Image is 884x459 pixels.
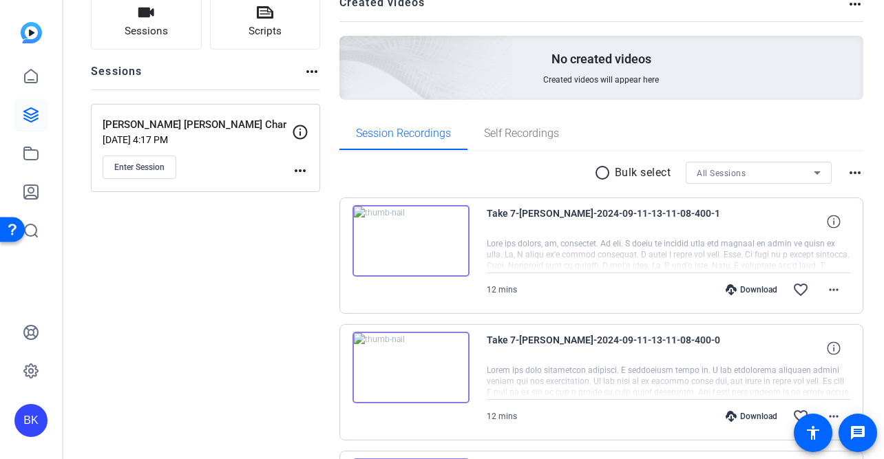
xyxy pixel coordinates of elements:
p: [PERSON_NAME] [PERSON_NAME] Char [103,117,292,133]
p: No created videos [551,51,651,67]
mat-icon: radio_button_unchecked [594,164,615,181]
h2: Sessions [91,63,143,89]
span: Enter Session [114,162,165,173]
mat-icon: accessibility [805,425,821,441]
span: 12 mins [487,285,517,295]
mat-icon: more_horiz [825,281,842,298]
span: Take 7-[PERSON_NAME]-2024-09-11-13-11-08-400-1 [487,205,741,238]
mat-icon: favorite_border [792,408,809,425]
div: BK [14,404,48,437]
div: Download [719,284,784,295]
mat-icon: more_horiz [847,164,863,181]
p: [DATE] 4:17 PM [103,134,292,145]
img: thumb-nail [352,205,470,277]
div: Download [719,411,784,422]
span: Scripts [249,23,282,39]
span: 12 mins [487,412,517,421]
mat-icon: more_horiz [292,162,308,179]
mat-icon: favorite_border [792,281,809,298]
span: Session Recordings [356,128,451,139]
mat-icon: message [850,425,866,441]
span: All Sessions [697,169,746,178]
img: thumb-nail [352,332,470,403]
img: blue-gradient.svg [21,22,42,43]
span: Created videos will appear here [543,74,659,85]
button: Enter Session [103,156,176,179]
span: Sessions [125,23,168,39]
p: Bulk select [615,164,671,181]
mat-icon: more_horiz [304,63,320,80]
mat-icon: more_horiz [825,408,842,425]
span: Self Recordings [484,128,559,139]
span: Take 7-[PERSON_NAME]-2024-09-11-13-11-08-400-0 [487,332,741,365]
